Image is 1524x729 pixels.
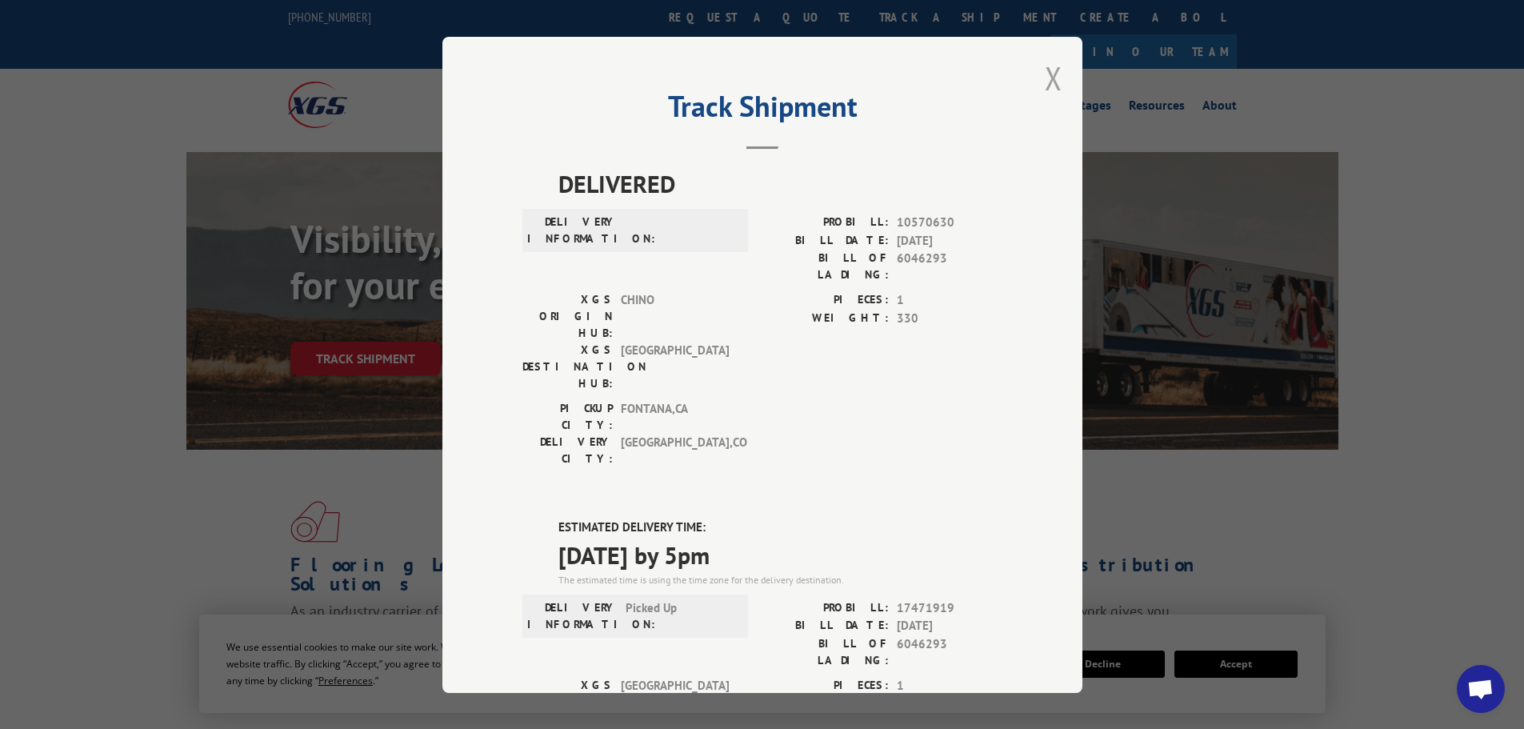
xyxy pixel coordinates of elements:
label: DELIVERY INFORMATION: [527,214,618,247]
span: FONTANA , CA [621,400,729,434]
label: XGS ORIGIN HUB: [522,291,613,342]
span: 10570630 [897,214,1002,232]
span: 1 [897,291,1002,310]
span: [GEOGRAPHIC_DATA] [621,342,729,392]
span: DELIVERED [558,166,1002,202]
label: BILL OF LADING: [762,635,889,668]
span: Picked Up [626,599,734,632]
span: 1 [897,676,1002,695]
span: CHINO [621,291,729,342]
span: 330 [897,309,1002,327]
label: PICKUP CITY: [522,400,613,434]
div: The estimated time is using the time zone for the delivery destination. [558,572,1002,587]
div: Open chat [1457,665,1505,713]
label: XGS ORIGIN HUB: [522,676,613,727]
button: Close modal [1045,57,1062,99]
label: PROBILL: [762,599,889,617]
label: PIECES: [762,291,889,310]
span: [DATE] by 5pm [558,536,1002,572]
label: DELIVERY INFORMATION: [527,599,618,632]
span: 6046293 [897,635,1002,668]
label: BILL DATE: [762,231,889,250]
label: PIECES: [762,676,889,695]
label: XGS DESTINATION HUB: [522,342,613,392]
span: 6046293 [897,250,1002,283]
span: [GEOGRAPHIC_DATA] , CO [621,434,729,467]
span: [DATE] [897,617,1002,635]
label: BILL OF LADING: [762,250,889,283]
label: PROBILL: [762,214,889,232]
label: WEIGHT: [762,309,889,327]
label: DELIVERY CITY: [522,434,613,467]
label: ESTIMATED DELIVERY TIME: [558,519,1002,537]
h2: Track Shipment [522,95,1002,126]
span: 17471919 [897,599,1002,617]
span: [DATE] [897,231,1002,250]
span: [GEOGRAPHIC_DATA] [621,676,729,727]
label: BILL DATE: [762,617,889,635]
